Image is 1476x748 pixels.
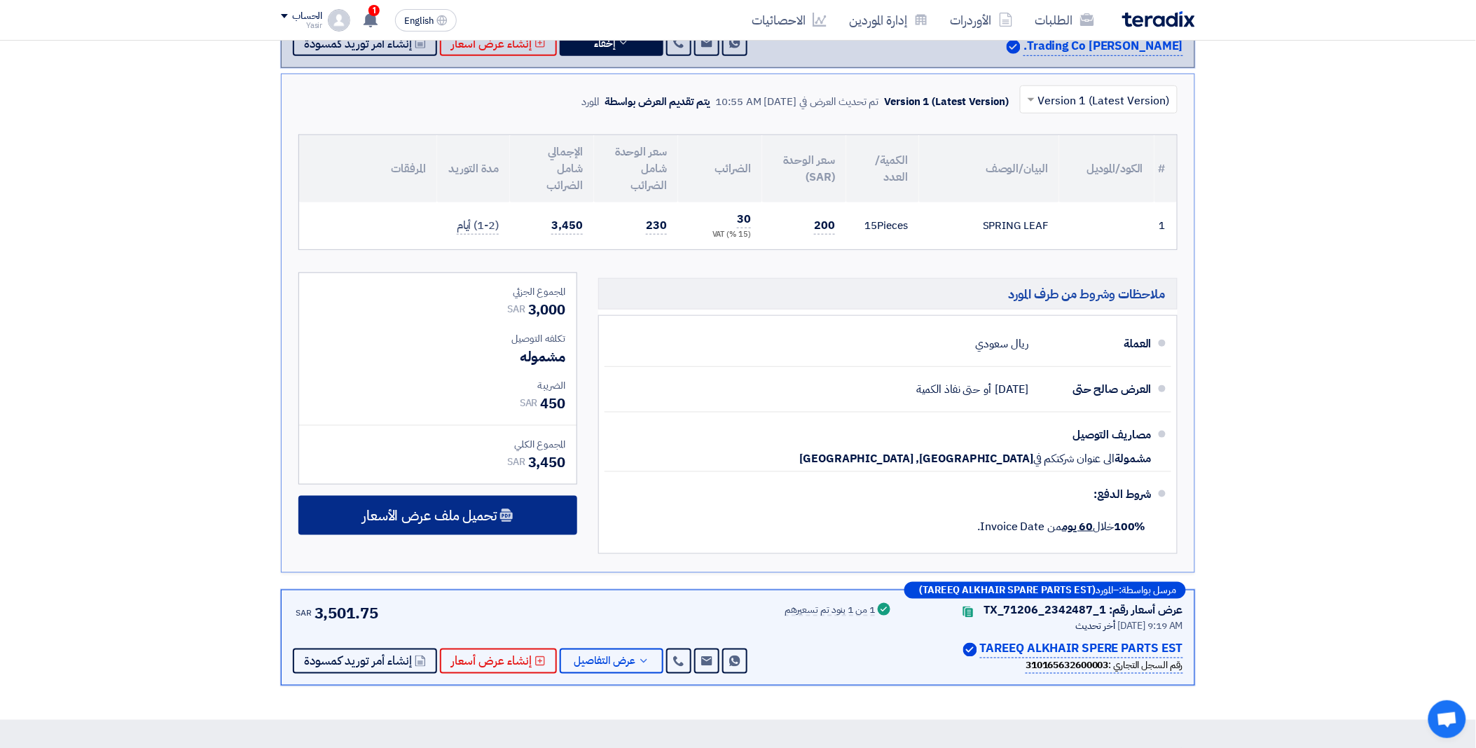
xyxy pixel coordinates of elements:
[1154,202,1177,249] td: 1
[292,11,322,22] div: الحساب
[1007,40,1021,54] img: Verified Account
[980,640,1183,659] p: TAREEQ ALKHAIR SPERE PARTS EST
[762,135,846,202] th: سعر الوحدة (SAR)
[904,582,1186,599] div: –
[368,5,380,16] span: 1
[440,649,557,674] button: إنشاء عرض أسعار
[520,346,565,367] span: مشموله
[310,437,565,452] div: المجموع الكلي
[315,602,378,625] span: 3,501.75
[1428,700,1466,738] a: Open chat
[885,94,1009,110] div: Version 1 (Latest Version)
[740,4,838,36] a: الاحصائيات
[930,218,1048,234] div: SPRING LEAF
[310,284,565,299] div: المجموع الجزئي
[984,602,1183,618] div: عرض أسعار رقم: TX_71206_2342487_1
[689,229,751,241] div: (15 %) VAT
[1114,518,1146,535] strong: 100%
[520,396,538,410] span: SAR
[838,4,939,36] a: إدارة الموردين
[296,607,312,619] span: SAR
[846,202,919,249] td: Pieces
[594,39,615,49] span: إخفاء
[457,217,499,235] span: (1-2) أيام
[1059,135,1154,202] th: الكود/الموديل
[1075,618,1115,633] span: أخر تحديث
[1154,135,1177,202] th: #
[984,382,992,396] span: أو
[605,94,710,110] div: يتم تقديم العرض بواسطة
[919,586,1096,595] b: (TAREEQ ALKHAIR SPARE PARTS EST)
[1122,11,1195,27] img: Teradix logo
[916,382,981,396] span: حتى نفاذ الكمية
[293,649,437,674] button: إنشاء أمر توريد كمسودة
[528,452,566,473] span: 3,450
[1119,586,1177,595] span: مرسل بواسطة:
[995,382,1028,396] span: [DATE]
[1024,4,1105,36] a: الطلبات
[919,135,1059,202] th: البيان/الوصف
[976,331,1028,357] div: ريال سعودي
[627,478,1152,511] div: شروط الدفع:
[362,509,497,522] span: تحميل ملف عرض الأسعار
[1040,418,1152,452] div: مصاريف التوصيل
[404,16,434,26] span: English
[846,135,919,202] th: الكمية/العدد
[1026,658,1183,674] div: رقم السجل التجاري :
[814,217,835,235] span: 200
[865,218,878,233] span: 15
[299,135,437,202] th: المرفقات
[1117,618,1183,633] span: [DATE] 9:19 AM
[507,455,525,469] span: SAR
[939,4,1024,36] a: الأوردرات
[737,211,751,228] span: 30
[598,278,1178,310] h5: ملاحظات وشروط من طرف المورد
[395,9,457,32] button: English
[646,217,667,235] span: 230
[281,22,322,29] div: Yasir
[978,518,1146,535] span: خلال من Invoice Date.
[1096,586,1114,595] span: المورد
[1026,658,1109,673] b: 310165632600003
[440,31,557,56] button: إنشاء عرض أسعار
[451,39,532,49] span: إنشاء عرض أسعار
[1033,452,1115,466] span: الى عنوان شركتكم في
[310,378,565,393] div: الضريبة
[963,643,977,657] img: Verified Account
[328,9,350,32] img: profile_test.png
[716,94,879,110] div: تم تحديث العرض في [DATE] 10:55 AM
[1115,452,1152,466] span: مشمولة
[560,31,663,56] button: إخفاء
[1062,518,1093,535] u: 60 يوم
[510,135,594,202] th: الإجمالي شامل الضرائب
[541,393,566,414] span: 450
[451,656,532,667] span: إنشاء عرض أسعار
[785,605,875,616] div: 1 من 1 بنود تم تسعيرهم
[574,656,635,667] span: عرض التفاصيل
[800,452,1033,466] span: [GEOGRAPHIC_DATA], [GEOGRAPHIC_DATA]
[437,135,510,202] th: مدة التوريد
[304,656,412,667] span: إنشاء أمر توريد كمسودة
[1040,373,1152,406] div: العرض صالح حتى
[304,39,412,49] span: إنشاء أمر توريد كمسودة
[1040,327,1152,361] div: العملة
[310,331,565,346] div: تكلفه التوصيل
[1023,37,1183,56] p: [PERSON_NAME] Trading Co.
[551,217,583,235] span: 3,450
[581,94,599,110] div: المورد
[594,135,678,202] th: سعر الوحدة شامل الضرائب
[528,299,566,320] span: 3,000
[507,302,525,317] span: SAR
[560,649,663,674] button: عرض التفاصيل
[293,31,437,56] button: إنشاء أمر توريد كمسودة
[678,135,762,202] th: الضرائب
